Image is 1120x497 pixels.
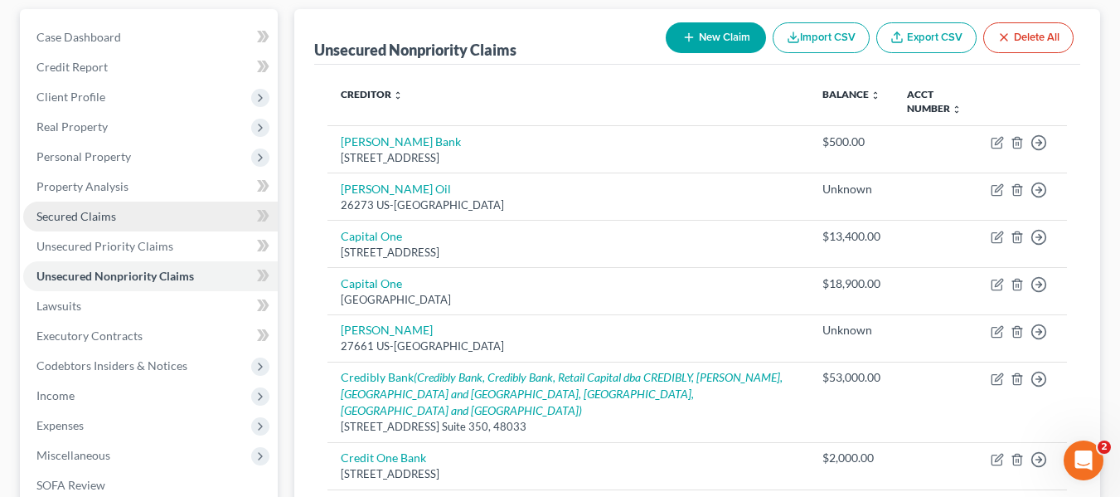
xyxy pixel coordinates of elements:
[341,197,796,213] div: 26273 US-[GEOGRAPHIC_DATA]
[341,419,796,435] div: [STREET_ADDRESS] Suite 350, 48033
[822,275,880,292] div: $18,900.00
[341,182,451,196] a: [PERSON_NAME] Oil
[907,88,962,115] a: Acct Number unfold_more
[341,370,783,417] i: (Credibly Bank, Credibly Bank, Retail Capital dba CREDIBLY, [PERSON_NAME], [GEOGRAPHIC_DATA] and ...
[36,358,187,373] span: Codebtors Insiders & Notices
[36,269,194,283] span: Unsecured Nonpriority Claims
[23,261,278,291] a: Unsecured Nonpriority Claims
[341,150,796,166] div: [STREET_ADDRESS]
[36,239,173,253] span: Unsecured Priority Claims
[341,339,796,354] div: 27661 US-[GEOGRAPHIC_DATA]
[341,370,783,417] a: Credibly Bank(Credibly Bank, Credibly Bank, Retail Capital dba CREDIBLY, [PERSON_NAME], [GEOGRAPH...
[23,52,278,82] a: Credit Report
[822,181,880,197] div: Unknown
[822,322,880,339] div: Unknown
[36,209,116,223] span: Secured Claims
[341,245,796,261] div: [STREET_ADDRESS]
[773,22,870,53] button: Import CSV
[23,202,278,231] a: Secured Claims
[822,134,880,150] div: $500.00
[952,105,962,115] i: unfold_more
[341,134,461,149] a: [PERSON_NAME] Bank
[983,22,1074,53] button: Delete All
[1064,441,1103,480] iframe: Intercom live chat
[341,276,402,290] a: Capital One
[870,90,880,100] i: unfold_more
[36,30,121,44] span: Case Dashboard
[36,60,108,74] span: Credit Report
[341,292,796,308] div: [GEOGRAPHIC_DATA]
[822,88,880,100] a: Balance unfold_more
[23,231,278,261] a: Unsecured Priority Claims
[341,323,433,337] a: [PERSON_NAME]
[666,22,766,53] button: New Claim
[36,478,105,492] span: SOFA Review
[23,172,278,202] a: Property Analysis
[341,466,796,482] div: [STREET_ADDRESS]
[36,179,128,193] span: Property Analysis
[822,369,880,386] div: $53,000.00
[36,448,110,462] span: Miscellaneous
[822,450,880,466] div: $2,000.00
[1098,441,1111,454] span: 2
[23,291,278,321] a: Lawsuits
[36,90,105,104] span: Client Profile
[341,88,403,100] a: Creditor unfold_more
[876,22,977,53] a: Export CSV
[36,149,131,163] span: Personal Property
[393,90,403,100] i: unfold_more
[23,22,278,52] a: Case Dashboard
[341,229,402,243] a: Capital One
[36,388,75,402] span: Income
[314,40,516,60] div: Unsecured Nonpriority Claims
[36,299,81,313] span: Lawsuits
[23,321,278,351] a: Executory Contracts
[36,119,108,134] span: Real Property
[341,451,426,465] a: Credit One Bank
[36,329,143,343] span: Executory Contracts
[822,228,880,245] div: $13,400.00
[36,418,84,432] span: Expenses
